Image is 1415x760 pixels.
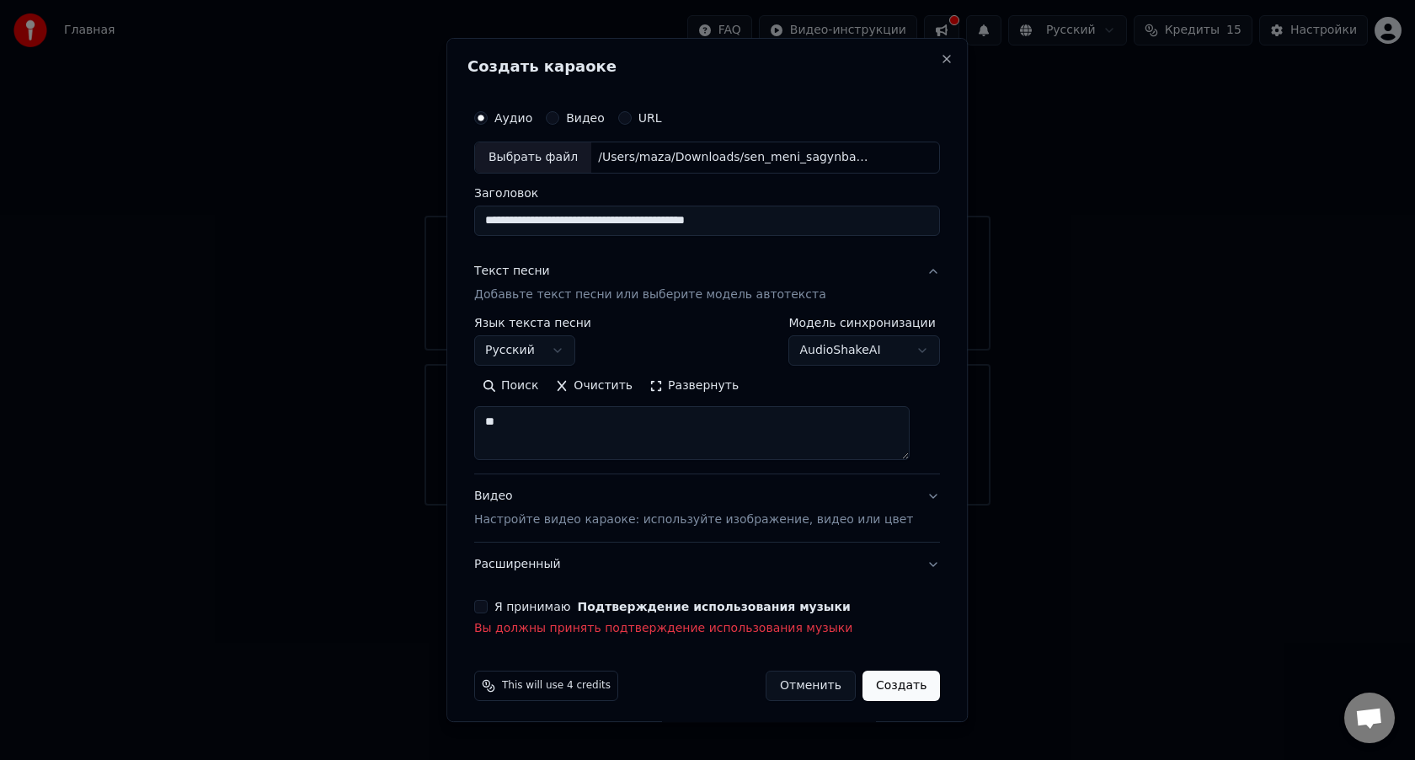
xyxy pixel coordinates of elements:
[474,286,826,303] p: Добавьте текст песни или выберите модель автотекста
[474,620,940,637] p: Вы должны принять подтверждение использования музыки
[474,187,940,199] label: Заголовок
[474,249,940,317] button: Текст песниДобавьте текст песни или выберите модель автотекста
[578,601,851,613] button: Я принимаю
[467,59,947,74] h2: Создать караоке
[566,112,605,124] label: Видео
[494,601,851,613] label: Я принимаю
[474,317,940,474] div: Текст песниДобавьте текст песни или выберите модель автотекста
[474,372,547,399] button: Поиск
[502,679,611,693] span: This will use 4 credits
[474,543,940,586] button: Расширенный
[766,671,856,701] button: Отменить
[475,142,591,173] div: Выбрать файл
[641,372,747,399] button: Развернуть
[547,372,642,399] button: Очистить
[474,511,913,528] p: Настройте видео караоке: используйте изображение, видео или цвет
[474,317,591,329] label: Язык текста песни
[474,474,940,542] button: ВидеоНастройте видео караоке: используйте изображение, видео или цвет
[494,112,532,124] label: Аудио
[474,488,913,528] div: Видео
[862,671,940,701] button: Создать
[474,263,550,280] div: Текст песни
[638,112,662,124] label: URL
[789,317,941,329] label: Модель синхронизации
[591,149,878,166] div: /Users/maza/Downloads/sen_meni_sagynbajjsyby_-_syjjmyk_be_[DOMAIN_NAME]_.mp3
